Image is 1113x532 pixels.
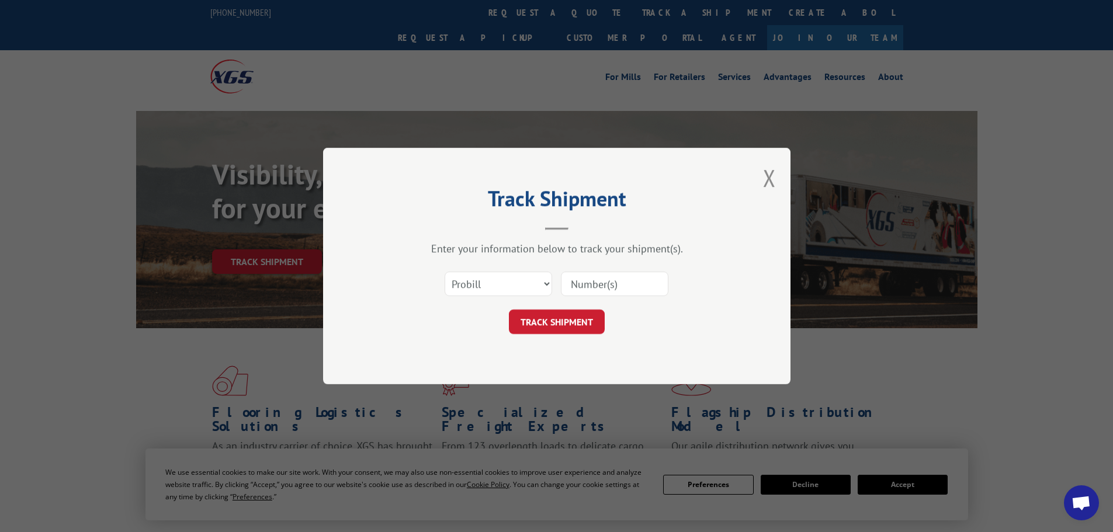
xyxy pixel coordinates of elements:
button: TRACK SHIPMENT [509,310,605,334]
input: Number(s) [561,272,668,296]
h2: Track Shipment [382,190,732,213]
button: Close modal [763,162,776,193]
div: Enter your information below to track your shipment(s). [382,242,732,255]
div: Open chat [1064,485,1099,520]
